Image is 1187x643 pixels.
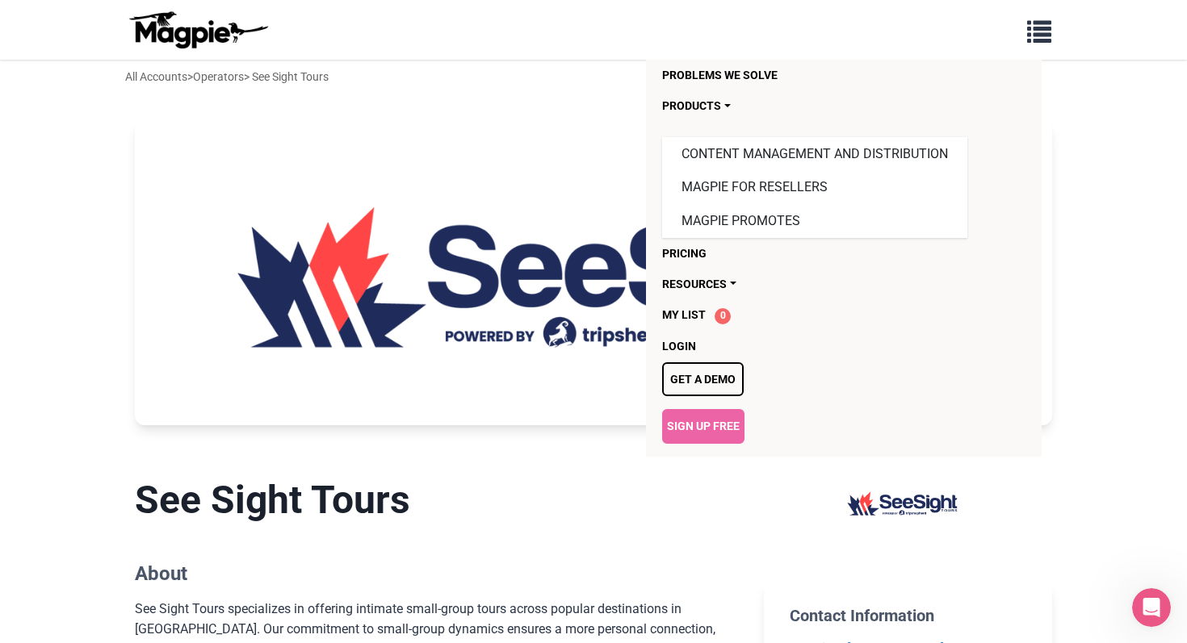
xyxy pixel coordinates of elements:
[662,269,840,299] a: Resources
[662,170,967,204] a: Magpie for Resellers
[135,562,738,586] h2: About
[135,477,738,524] h1: See Sight Tours
[125,10,271,49] img: logo-ab69f6fb50320c5b225c76a69d11143b.png
[715,308,731,324] span: 0
[1132,588,1171,627] iframe: Intercom live chat
[662,137,967,238] div: Products
[790,606,1026,625] h2: Contact Information
[193,70,244,83] a: Operators
[662,60,840,90] a: Problems we solve
[662,362,744,396] a: Get a demo
[662,299,840,331] a: My List 0
[662,238,840,269] a: Pricing
[662,409,744,443] a: Sign Up Free
[662,137,967,171] a: Content Management and Distribution
[135,119,1052,425] img: See Sight Tours banner
[662,331,840,361] a: Login
[125,68,329,86] div: > > See Sight Tours
[125,70,187,83] a: All Accounts
[662,308,706,321] span: My List
[830,477,985,528] img: See Sight Tours logo
[662,90,840,121] a: Products
[662,204,967,238] a: Magpie Promotes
